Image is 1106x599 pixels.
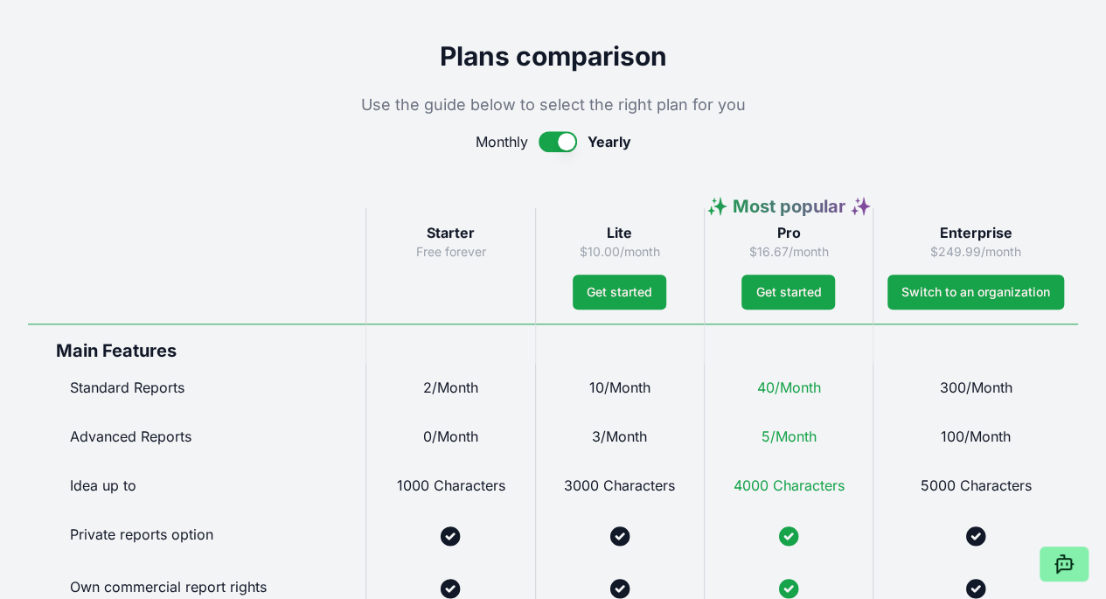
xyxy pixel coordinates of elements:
[28,363,365,412] div: Standard Reports
[587,283,652,301] span: Get started
[564,477,675,494] span: 3000 Characters
[588,131,631,152] span: Yearly
[756,379,820,396] span: 40/Month
[761,428,816,445] span: 5/Month
[941,428,1011,445] span: 100/Month
[28,412,365,461] div: Advanced Reports
[920,477,1031,494] span: 5000 Characters
[741,275,835,310] button: Get started
[28,93,1078,117] p: Use the guide below to select the right plan for you
[573,275,666,310] button: Get started
[28,324,365,363] div: Main Features
[423,428,478,445] span: 0/Month
[380,243,520,261] p: Free forever
[28,510,365,562] div: Private reports option
[380,222,520,243] h3: Starter
[550,222,690,243] h3: Lite
[550,243,690,261] p: $10.00/month
[887,275,1064,310] a: Switch to an organization
[887,222,1064,243] h3: Enterprise
[719,222,859,243] h3: Pro
[755,283,821,301] span: Get started
[733,477,844,494] span: 4000 Characters
[476,131,528,152] span: Monthly
[939,379,1012,396] span: 300/Month
[719,243,859,261] p: $16.67/month
[28,40,1078,72] h2: Plans comparison
[592,428,647,445] span: 3/Month
[396,477,504,494] span: 1000 Characters
[423,379,478,396] span: 2/Month
[28,461,365,510] div: Idea up to
[589,379,650,396] span: 10/Month
[706,196,871,217] span: ✨ Most popular ✨
[887,243,1064,261] p: $249.99/month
